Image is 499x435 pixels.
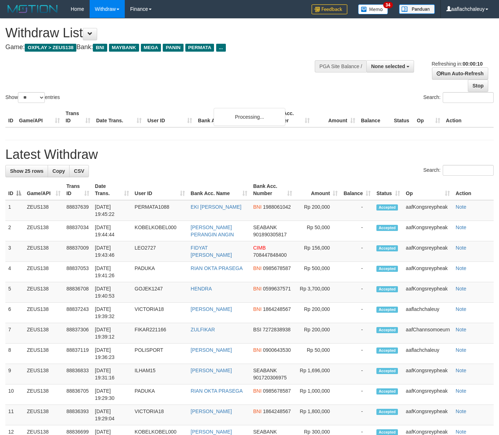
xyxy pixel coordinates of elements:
[24,303,63,323] td: ZEUS138
[263,265,291,271] span: Copy 0985678587 to clipboard
[253,429,277,435] span: SEABANK
[341,200,374,221] td: -
[253,265,261,271] span: BNI
[214,108,285,126] div: Processing...
[188,180,250,200] th: Bank Acc. Name: activate to sort column ascending
[24,221,63,241] td: ZEUS138
[376,368,398,374] span: Accepted
[63,282,92,303] td: 88836708
[216,44,226,52] span: ...
[191,224,234,237] a: [PERSON_NAME] PERANGIN ANGIN
[263,388,291,394] span: Copy 0985678587 to clipboard
[253,327,261,332] span: BSI
[456,224,466,230] a: Note
[63,364,92,384] td: 88836833
[5,323,24,344] td: 7
[443,107,494,127] th: Action
[74,168,84,174] span: CSV
[295,405,341,425] td: Rp 1,800,000
[132,364,188,384] td: ILHAM15
[48,165,70,177] a: Copy
[468,80,488,92] a: Stop
[109,44,139,52] span: MAYBANK
[295,221,341,241] td: Rp 50,000
[295,364,341,384] td: Rp 1,696,000
[403,364,453,384] td: aafKongsreypheak
[253,245,266,251] span: CIMB
[263,327,291,332] span: Copy 7272838938 to clipboard
[191,306,232,312] a: [PERSON_NAME]
[92,364,132,384] td: [DATE] 19:31:16
[376,225,398,231] span: Accepted
[456,368,466,373] a: Note
[63,384,92,405] td: 88836705
[341,384,374,405] td: -
[191,347,232,353] a: [PERSON_NAME]
[295,384,341,405] td: Rp 1,000,000
[376,388,398,394] span: Accepted
[366,60,414,72] button: None selected
[376,307,398,313] span: Accepted
[253,388,261,394] span: BNI
[195,107,267,127] th: Bank Acc. Name
[403,384,453,405] td: aafKongsreypheak
[24,180,63,200] th: Game/API: activate to sort column ascending
[374,180,403,200] th: Status: activate to sort column ascending
[253,252,286,258] span: Copy 708447848400 to clipboard
[295,344,341,364] td: Rp 50,000
[341,241,374,262] td: -
[5,364,24,384] td: 9
[358,107,391,127] th: Balance
[191,327,215,332] a: ZULFIKAR
[5,221,24,241] td: 2
[92,221,132,241] td: [DATE] 19:44:44
[63,241,92,262] td: 88837009
[52,168,65,174] span: Copy
[267,107,312,127] th: Bank Acc. Number
[403,221,453,241] td: aafKongsreypheak
[63,221,92,241] td: 88837034
[24,282,63,303] td: ZEUS138
[403,180,453,200] th: Op: activate to sort column ascending
[63,107,93,127] th: Trans ID
[92,200,132,221] td: [DATE] 19:45:22
[5,107,16,127] th: ID
[371,63,405,69] span: None selected
[443,165,494,176] input: Search:
[456,286,466,292] a: Note
[132,323,188,344] td: FIKAR221166
[63,405,92,425] td: 88836393
[456,327,466,332] a: Note
[63,180,92,200] th: Trans ID: activate to sort column ascending
[5,282,24,303] td: 5
[92,303,132,323] td: [DATE] 19:39:32
[69,165,89,177] a: CSV
[456,347,466,353] a: Note
[376,409,398,415] span: Accepted
[403,323,453,344] td: aafChannsomoeurn
[263,347,291,353] span: Copy 0900643530 to clipboard
[403,262,453,282] td: aafKongsreypheak
[263,204,291,210] span: Copy 1988061042 to clipboard
[24,262,63,282] td: ZEUS138
[263,306,291,312] span: Copy 1864248567 to clipboard
[253,232,286,237] span: Copy 901890305817 to clipboard
[5,405,24,425] td: 11
[63,303,92,323] td: 88837243
[358,4,388,14] img: Button%20Memo.svg
[403,241,453,262] td: aafKongsreypheak
[456,408,466,414] a: Note
[24,241,63,262] td: ZEUS138
[341,180,374,200] th: Balance: activate to sort column ascending
[24,323,63,344] td: ZEUS138
[5,26,325,40] h1: Withdraw List
[191,388,243,394] a: RIAN OKTA PRASEGA
[93,44,107,52] span: BNI
[24,384,63,405] td: ZEUS138
[253,408,261,414] span: BNI
[132,241,188,262] td: LEO2727
[295,241,341,262] td: Rp 156,000
[132,405,188,425] td: VICTORIA18
[191,408,232,414] a: [PERSON_NAME]
[341,405,374,425] td: -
